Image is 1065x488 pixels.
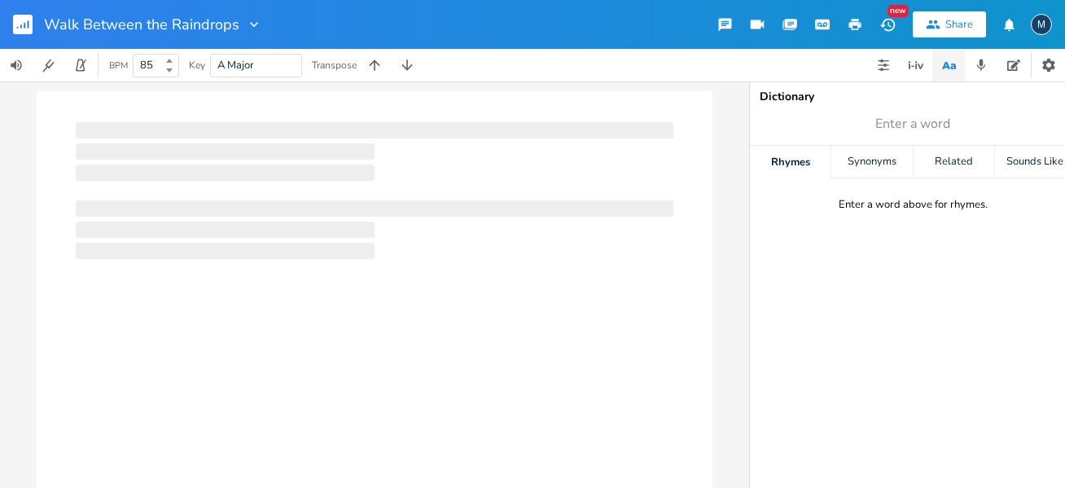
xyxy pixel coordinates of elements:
[1031,6,1052,43] button: M
[913,11,986,37] button: Share
[189,60,205,70] div: Key
[44,17,239,32] span: Walk Between the Raindrops
[217,58,254,73] span: A Major
[750,146,831,178] div: Rhymes
[831,146,912,178] div: Synonyms
[914,146,994,178] div: Related
[109,61,128,70] div: BPM
[945,17,973,32] div: Share
[875,115,950,134] span: Enter a word
[887,5,909,17] div: New
[1031,14,1052,35] div: Marketa
[871,10,904,39] button: New
[312,60,357,70] div: Transpose
[839,198,988,212] div: Enter a word above for rhymes.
